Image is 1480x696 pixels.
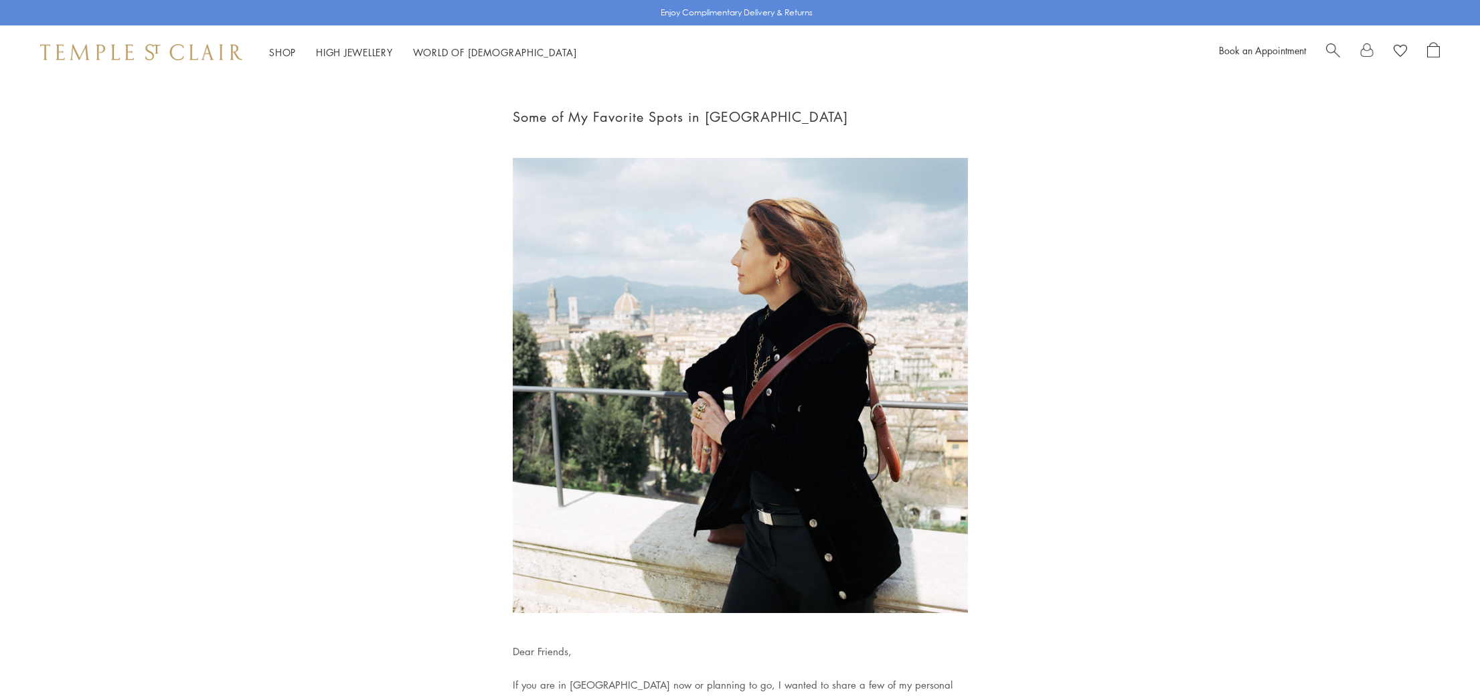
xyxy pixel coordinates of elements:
a: World of [DEMOGRAPHIC_DATA]World of [DEMOGRAPHIC_DATA] [413,46,577,59]
a: View Wishlist [1394,42,1407,62]
h1: Some of My Favorite Spots in [GEOGRAPHIC_DATA] [513,106,968,128]
a: Open Shopping Bag [1427,42,1440,62]
iframe: Gorgias live chat messenger [1413,633,1467,683]
img: Temple St. Clair [40,44,242,60]
a: High JewelleryHigh Jewellery [316,46,393,59]
a: Search [1326,42,1340,62]
p: Enjoy Complimentary Delivery & Returns [661,6,813,19]
nav: Main navigation [269,44,577,61]
a: ShopShop [269,46,296,59]
a: Book an Appointment [1219,43,1306,57]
